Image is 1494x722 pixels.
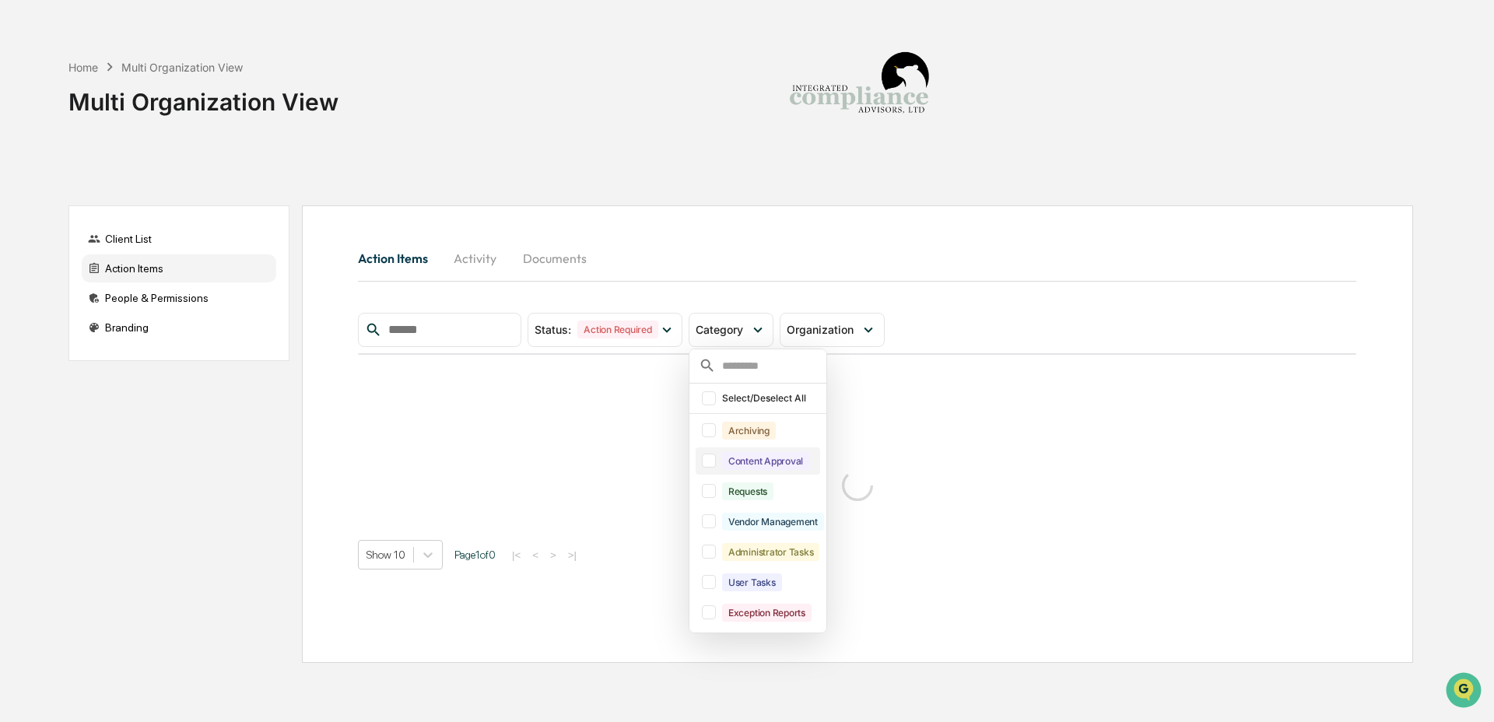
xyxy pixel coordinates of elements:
[82,254,276,282] div: Action Items
[722,422,776,440] div: Archiving
[510,240,599,277] button: Documents
[53,119,255,135] div: Start new chat
[9,219,104,247] a: 🔎Data Lookup
[155,264,188,275] span: Pylon
[53,135,197,147] div: We're available if you need us!
[16,198,28,210] div: 🖐️
[16,33,283,58] p: How can we help?
[68,61,98,74] div: Home
[31,226,98,241] span: Data Lookup
[82,225,276,253] div: Client List
[31,196,100,212] span: Preclearance
[722,513,824,531] div: Vendor Management
[1444,671,1486,713] iframe: Open customer support
[454,549,496,561] span: Page 1 of 0
[722,452,809,470] div: Content Approval
[16,227,28,240] div: 🔎
[722,392,817,404] div: Select/Deselect All
[128,196,193,212] span: Attestations
[781,12,937,168] img: Integrated Compliance Advisors
[722,604,812,622] div: Exception Reports
[440,240,510,277] button: Activity
[722,482,773,500] div: Requests
[265,124,283,142] button: Start new chat
[722,543,819,561] div: Administrator Tasks
[696,323,743,336] span: Category
[563,549,581,562] button: >|
[82,284,276,312] div: People & Permissions
[528,549,543,562] button: <
[577,321,658,338] div: Action Required
[507,549,525,562] button: |<
[110,263,188,275] a: Powered byPylon
[113,198,125,210] div: 🗄️
[358,240,440,277] button: Action Items
[545,549,561,562] button: >
[358,240,1356,277] div: activity tabs
[82,314,276,342] div: Branding
[9,190,107,218] a: 🖐️Preclearance
[16,119,44,147] img: 1746055101610-c473b297-6a78-478c-a979-82029cc54cd1
[787,323,854,336] span: Organization
[722,573,782,591] div: User Tasks
[68,75,338,116] div: Multi Organization View
[121,61,243,74] div: Multi Organization View
[535,323,571,336] span: Status :
[107,190,199,218] a: 🗄️Attestations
